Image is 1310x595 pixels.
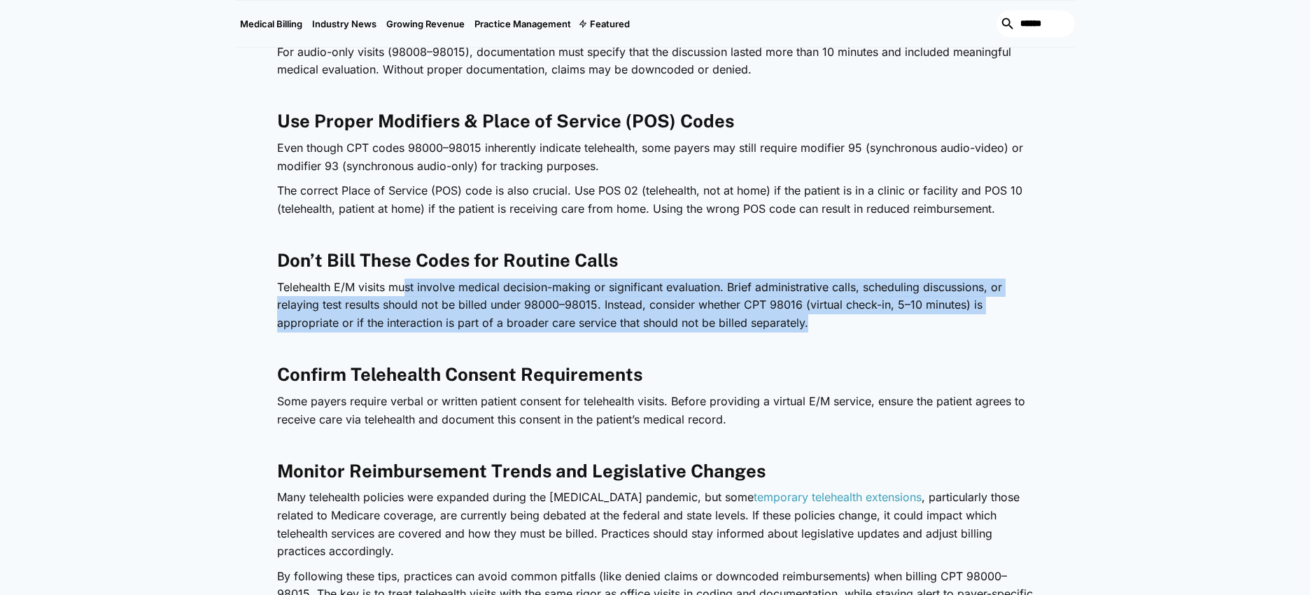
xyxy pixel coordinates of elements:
p: For audio-only visits (98008–98015), documentation must specify that the discussion lasted more t... [277,43,1033,79]
p: ‍ [277,225,1033,244]
p: Even though CPT codes 98000–98015 inherently indicate telehealth, some payers may still require m... [277,139,1033,175]
a: temporary telehealth extensions [754,490,922,504]
strong: Monitor Reimbursement Trends and Legislative Changes [277,461,766,482]
div: Featured [576,1,635,47]
a: Medical Billing [235,1,307,47]
p: The correct Place of Service (POS) code is also crucial. Use POS 02 (telehealth, not at home) if ... [277,182,1033,218]
p: ‍ [277,86,1033,104]
div: Featured [590,18,630,29]
a: Growing Revenue [381,1,470,47]
a: Industry News [307,1,381,47]
p: ‍ [277,435,1033,454]
p: Many telehealth policies were expanded during the [MEDICAL_DATA] pandemic, but some , particularl... [277,489,1033,560]
p: Some payers require verbal or written patient consent for telehealth visits. Before providing a v... [277,393,1033,428]
strong: Confirm Telehealth Consent Requirements [277,364,642,385]
strong: Use Proper Modifiers & Place of Service (POS) Codes [277,111,734,132]
p: ‍ [277,339,1033,358]
p: Telehealth E/M visits must involve medical decision-making or significant evaluation. Brief admin... [277,279,1033,332]
a: Practice Management [470,1,576,47]
strong: Don’t Bill These Codes for Routine Calls [277,250,618,271]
